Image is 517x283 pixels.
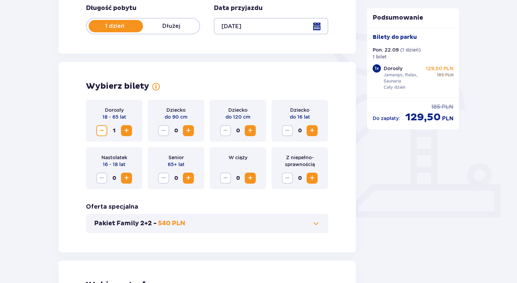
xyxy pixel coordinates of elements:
button: Increase [245,173,256,184]
button: Increase [307,125,318,136]
button: Decrease [96,125,107,136]
p: Dziecko [166,107,186,113]
p: Z niepełno­sprawnością [277,154,322,168]
button: Decrease [158,125,169,136]
p: do 90 cm [165,113,187,120]
p: Data przyjazdu [214,4,263,12]
span: 0 [294,173,305,184]
p: Do zapłaty : [373,115,400,122]
p: Dłużej [143,22,199,30]
div: 1 x [373,64,381,73]
p: do 16 lat [290,113,310,120]
p: PLN [442,103,453,111]
p: Nastolatek [101,154,127,161]
span: 1 [109,125,120,136]
p: Dorosły [384,65,403,72]
p: 18 - 65 lat [102,113,126,120]
p: 129,50 [405,111,441,124]
p: 16 - 18 lat [103,161,125,168]
span: 0 [294,125,305,136]
p: 540 PLN [158,219,185,228]
p: Jamango, Relax, Saunaria [384,72,429,84]
p: Dziecko [228,107,247,113]
button: Increase [183,173,194,184]
span: 0 [170,125,181,136]
button: Decrease [96,173,107,184]
span: 0 [232,173,243,184]
button: Decrease [282,125,293,136]
span: 0 [232,125,243,136]
p: Długość pobytu [86,4,136,12]
p: 185 [431,103,440,111]
span: 0 [170,173,181,184]
p: Podsumowanie [367,14,459,22]
p: Pakiet Family 2+2 - [94,219,157,228]
p: Senior [168,154,184,161]
button: Pakiet Family 2+2 -540 PLN [94,219,320,228]
p: 185 [437,72,444,78]
p: PLN [442,115,453,122]
p: PLN [445,72,453,78]
p: Wybierz bilety [86,81,149,91]
button: Decrease [220,173,231,184]
button: Increase [183,125,194,136]
button: Increase [121,173,132,184]
p: 1 bilet [373,53,387,60]
p: 65+ lat [168,161,185,168]
p: Oferta specjalna [86,203,138,211]
p: Cały dzień [384,84,405,90]
p: 1 dzień [87,22,143,30]
p: do 120 cm [225,113,250,120]
p: Bilety do parku [373,33,417,41]
button: Increase [245,125,256,136]
button: Decrease [220,125,231,136]
button: Increase [307,173,318,184]
button: Increase [121,125,132,136]
p: 129,50 PLN [426,65,453,72]
button: Decrease [282,173,293,184]
p: ( 1 dzień ) [400,46,421,53]
p: Dziecko [290,107,309,113]
p: Pon. 22.09 [373,46,399,53]
span: 0 [109,173,120,184]
p: Dorosły [105,107,124,113]
p: W ciąży [229,154,247,161]
button: Decrease [158,173,169,184]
